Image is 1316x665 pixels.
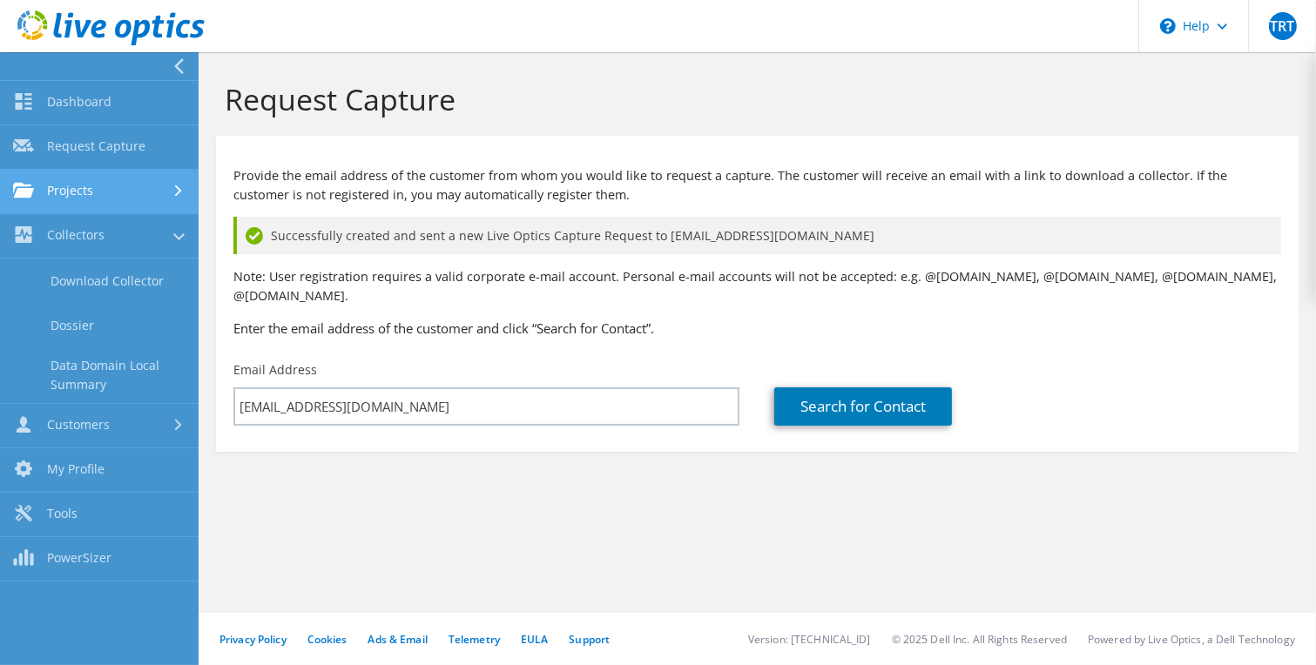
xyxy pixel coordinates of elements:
[233,166,1281,205] p: Provide the email address of the customer from whom you would like to request a capture. The cust...
[569,632,610,647] a: Support
[233,319,1281,338] h3: Enter the email address of the customer and click “Search for Contact”.
[748,632,871,647] li: Version: [TECHNICAL_ID]
[233,267,1281,306] p: Note: User registration requires a valid corporate e-mail account. Personal e-mail accounts will ...
[219,632,287,647] a: Privacy Policy
[1160,18,1176,34] svg: \n
[449,632,500,647] a: Telemetry
[774,387,952,426] a: Search for Contact
[271,226,874,245] span: Successfully created and sent a new Live Optics Capture Request to [EMAIL_ADDRESS][DOMAIN_NAME]
[1269,12,1297,40] span: TRT
[521,632,548,647] a: EULA
[368,632,428,647] a: Ads & Email
[892,632,1067,647] li: © 2025 Dell Inc. All Rights Reserved
[225,81,1281,118] h1: Request Capture
[233,361,317,379] label: Email Address
[307,632,348,647] a: Cookies
[1088,632,1295,647] li: Powered by Live Optics, a Dell Technology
